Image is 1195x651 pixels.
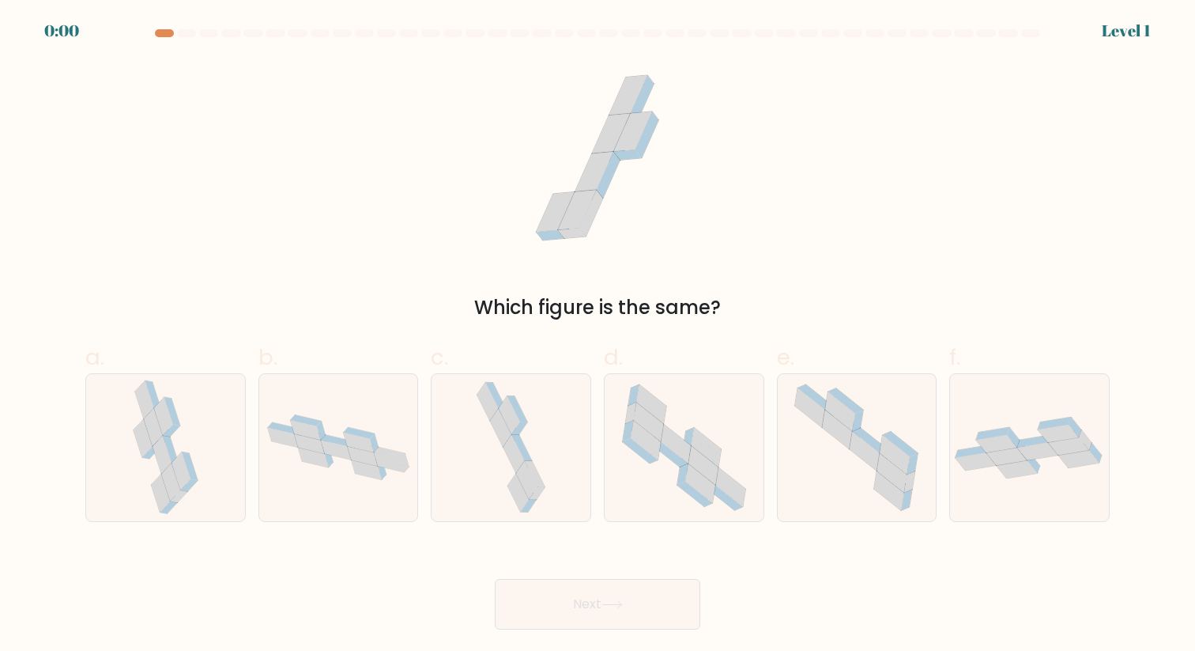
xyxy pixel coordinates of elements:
span: c. [431,342,448,373]
span: b. [258,342,277,373]
div: Which figure is the same? [95,293,1100,322]
div: Level 1 [1102,19,1151,43]
span: d. [604,342,623,373]
span: f. [949,342,960,373]
span: a. [85,342,104,373]
button: Next [495,579,700,630]
div: 0:00 [44,19,79,43]
span: e. [777,342,794,373]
